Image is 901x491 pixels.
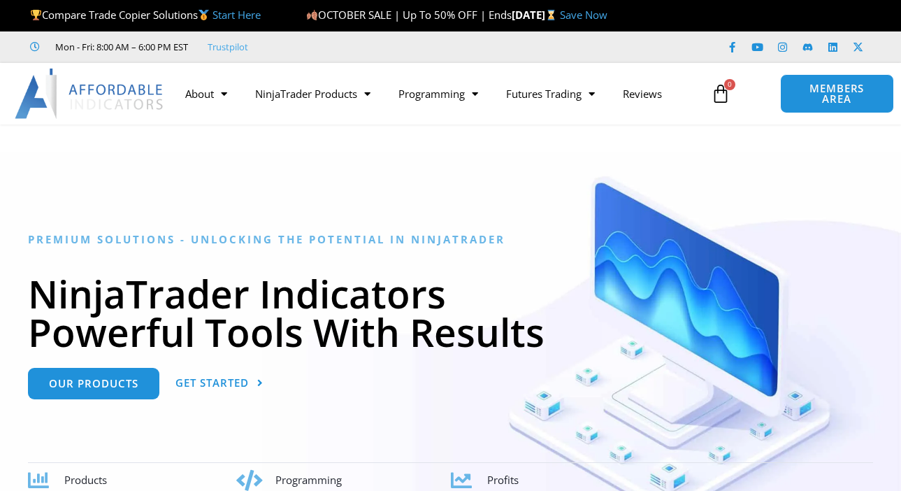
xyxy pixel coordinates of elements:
[512,8,560,22] strong: [DATE]
[199,10,209,20] img: 🥇
[175,368,264,399] a: Get Started
[28,274,873,351] h1: NinjaTrader Indicators Powerful Tools With Results
[241,78,384,110] a: NinjaTrader Products
[52,38,188,55] span: Mon - Fri: 8:00 AM – 6:00 PM EST
[546,10,556,20] img: ⌛
[306,8,512,22] span: OCTOBER SALE | Up To 50% OFF | Ends
[275,473,342,487] span: Programming
[171,78,703,110] nav: Menu
[384,78,492,110] a: Programming
[28,368,159,399] a: Our Products
[49,378,138,389] span: Our Products
[724,79,735,90] span: 0
[307,10,317,20] img: 🍂
[690,73,751,114] a: 0
[487,473,519,487] span: Profits
[64,473,107,487] span: Products
[28,233,873,246] h6: Premium Solutions - Unlocking the Potential in NinjaTrader
[175,378,249,388] span: Get Started
[560,8,607,22] a: Save Now
[795,83,879,104] span: MEMBERS AREA
[780,74,894,113] a: MEMBERS AREA
[15,69,165,119] img: LogoAI | Affordable Indicators – NinjaTrader
[31,10,41,20] img: 🏆
[208,38,248,55] a: Trustpilot
[609,78,676,110] a: Reviews
[30,8,261,22] span: Compare Trade Copier Solutions
[171,78,241,110] a: About
[492,78,609,110] a: Futures Trading
[212,8,261,22] a: Start Here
